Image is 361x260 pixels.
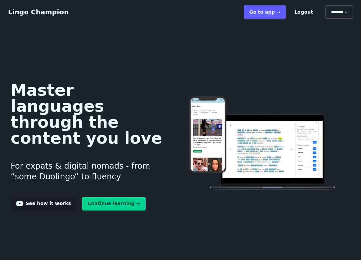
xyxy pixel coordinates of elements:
a: See how it works [11,197,77,210]
a: Go to app ➝ [244,5,286,19]
a: Lingo Champion [8,8,69,16]
img: Learn languages online [175,96,350,192]
h3: For expats & digital nomads - from “some Duolingo“ to fluency [11,153,165,190]
button: Logout [289,5,319,19]
a: Continue learning → [82,197,146,210]
h1: Master languages through the content you love [11,82,165,146]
